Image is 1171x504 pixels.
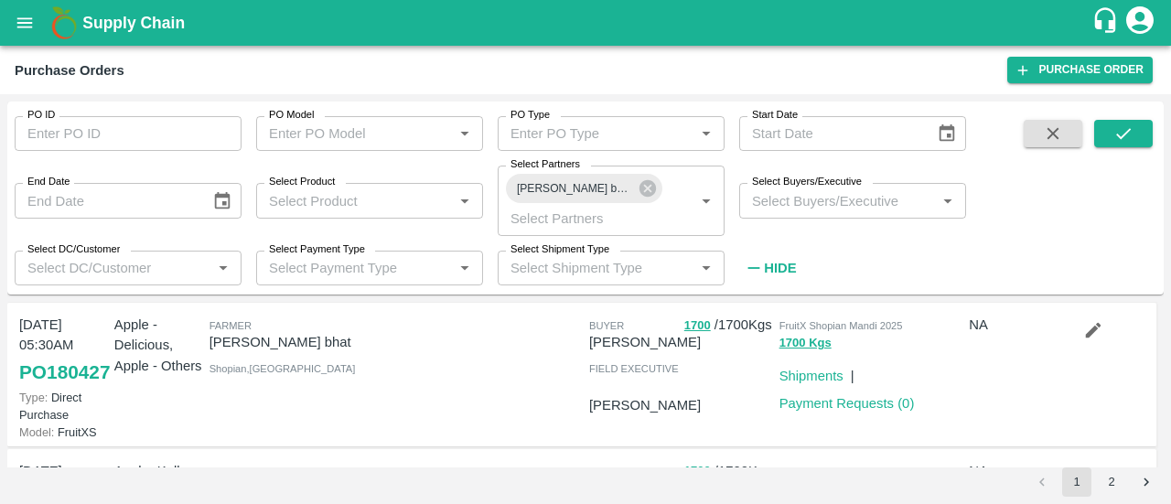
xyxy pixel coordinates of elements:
span: Shopian , [GEOGRAPHIC_DATA] [209,363,356,374]
a: Supply Chain [82,10,1091,36]
span: FruitX Shopian Mandi 2025 [779,320,903,331]
button: 1700 [684,316,711,337]
p: NA [969,315,1057,335]
button: Open [211,256,235,280]
label: Select Payment Type [269,242,365,257]
p: Apple - Delicious, Apple - Others [114,315,202,376]
p: [DATE] 05:30AM [19,461,107,502]
span: buyer [589,320,624,331]
button: 1700 Kgs [779,333,832,354]
input: Enter PO ID [15,116,242,151]
label: Select Buyers/Executive [752,175,862,189]
label: Select Partners [510,157,580,172]
input: Enter PO Type [503,122,665,145]
p: Direct Purchase [19,389,107,424]
img: logo [46,5,82,41]
label: End Date [27,175,70,189]
a: Payment Requests (0) [779,396,915,411]
label: Select Shipment Type [510,242,609,257]
p: / 1700 Kgs [684,315,772,336]
label: Select DC/Customer [27,242,120,257]
input: Select DC/Customer [20,256,206,280]
label: PO Model [269,108,315,123]
a: PO180427 [19,356,110,389]
input: Select Buyers/Executive [745,188,930,212]
span: field executive [589,363,679,374]
p: [PERSON_NAME] bhat [209,332,392,352]
span: Farmer [209,320,252,331]
strong: Hide [764,261,796,275]
span: [PERSON_NAME] bhat-[GEOGRAPHIC_DATA], Shopian-9622408770 [506,179,643,198]
p: FruitXS [19,424,107,441]
a: Shipments [779,369,843,383]
span: buyer [589,466,624,477]
button: Go to page 2 [1097,467,1126,497]
button: Open [936,189,960,213]
span: Model: [19,425,54,439]
p: / 1700 Kgs [684,461,772,482]
label: Select Product [269,175,335,189]
button: Open [453,256,477,280]
input: End Date [15,183,198,218]
button: Go to next page [1132,467,1161,497]
input: Start Date [739,116,922,151]
button: Hide [739,252,801,284]
input: Select Product [262,188,447,212]
label: Start Date [752,108,798,123]
input: Enter PO Model [262,122,424,145]
p: [DATE] 05:30AM [19,315,107,356]
p: [PERSON_NAME] [589,395,701,415]
span: Farmer [209,466,252,477]
span: FruitX Shopian Mandi 2025 [779,466,903,477]
button: Open [694,256,718,280]
button: Open [694,122,718,145]
div: | [843,359,854,386]
div: [PERSON_NAME] bhat-[GEOGRAPHIC_DATA], Shopian-9622408770 [506,174,662,203]
button: 1700 [684,461,711,482]
div: account of current user [1123,4,1156,42]
a: Purchase Order [1007,57,1153,83]
button: Open [453,189,477,213]
button: Open [453,122,477,145]
button: open drawer [4,2,46,44]
p: [PERSON_NAME] [589,332,701,352]
input: Select Payment Type [262,256,424,280]
label: PO Type [510,108,550,123]
div: customer-support [1091,6,1123,39]
span: Type: [19,391,48,404]
label: PO ID [27,108,55,123]
input: Select Partners [503,206,665,230]
button: Choose date [205,184,240,219]
p: NA [969,461,1057,481]
nav: pagination navigation [1025,467,1164,497]
button: page 1 [1062,467,1091,497]
div: Purchase Orders [15,59,124,82]
input: Select Shipment Type [503,256,665,280]
b: Supply Chain [82,14,185,32]
button: Choose date [929,116,964,151]
button: Open [694,189,718,213]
